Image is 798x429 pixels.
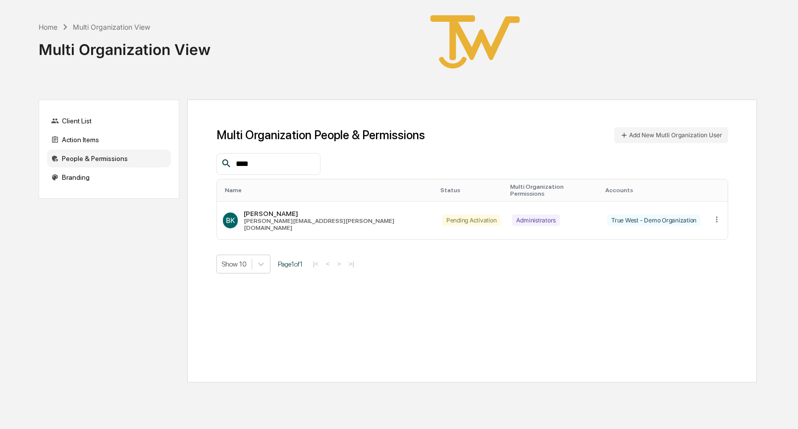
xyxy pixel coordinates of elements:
iframe: Open customer support [766,396,793,423]
div: Pending Activation [442,214,501,226]
h1: Multi Organization People & Permissions [216,128,425,142]
div: Toggle SortBy [440,187,503,194]
span: Page 1 of 1 [278,260,303,268]
div: Toggle SortBy [225,187,432,194]
div: [PERSON_NAME][EMAIL_ADDRESS][PERSON_NAME][DOMAIN_NAME] [244,217,430,231]
div: Branding [47,168,171,186]
div: True West - Demo Organization [607,214,700,226]
div: People & Permissions [47,150,171,167]
button: < [323,260,333,268]
button: Add New Mutli Organization User [614,127,728,143]
img: True West [426,8,525,76]
div: Multi Organization View [73,23,150,31]
div: Toggle SortBy [605,187,702,194]
button: >| [346,260,357,268]
span: BK [226,216,235,224]
div: Client List [47,112,171,130]
div: Action Items [47,131,171,149]
div: Multi Organization View [39,33,211,58]
div: Administrators [512,214,560,226]
button: > [334,260,344,268]
div: [PERSON_NAME] [244,210,430,217]
div: Toggle SortBy [510,183,597,197]
div: Toggle SortBy [714,187,724,194]
button: |< [310,260,321,268]
div: Home [39,23,57,31]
